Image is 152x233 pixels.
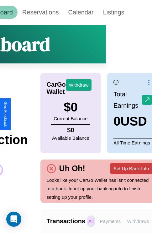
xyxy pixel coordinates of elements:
[52,134,89,142] p: Available Balance
[47,218,85,225] h4: Transactions
[3,101,8,127] div: Give Feedback
[110,163,152,174] button: Set Up Bank Info
[18,6,64,19] a: Reservations
[6,212,21,227] div: Open Intercom Messenger
[56,164,88,173] h4: Uh Oh!
[64,6,98,19] a: Calendar
[113,138,152,147] p: All Time Earnings
[98,6,129,19] a: Listings
[52,127,89,134] h4: $ 0
[98,215,123,227] p: Payments
[54,114,87,123] p: Current Balance
[47,81,66,95] h4: CarGo Wallet
[113,114,152,128] h3: 0 USD
[87,215,95,227] p: All
[113,89,142,111] p: Total Earnings
[54,100,87,114] h3: $ 0
[125,215,150,227] p: Withdraws
[66,79,92,91] button: Withdraw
